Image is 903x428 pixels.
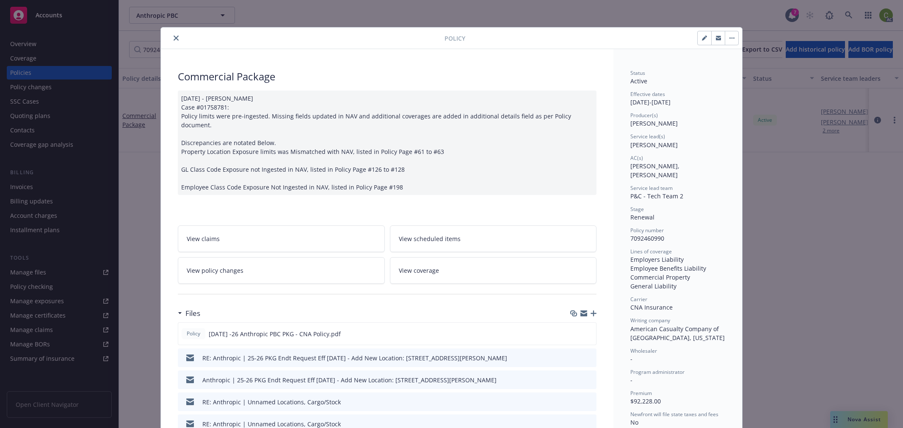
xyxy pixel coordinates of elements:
a: View claims [178,225,385,252]
span: Newfront will file state taxes and fees [630,411,718,418]
span: [PERSON_NAME] [630,119,678,127]
a: View coverage [390,257,597,284]
div: [DATE] - [DATE] [630,91,725,107]
div: General Liability [630,282,725,291]
button: download file [572,398,579,406]
span: CNA Insurance [630,303,673,311]
span: [PERSON_NAME] [630,141,678,149]
span: View coverage [399,266,439,275]
button: download file [572,376,579,384]
div: Employers Liability [630,255,725,264]
span: Premium [630,390,652,397]
button: preview file [585,398,593,406]
span: View policy changes [187,266,243,275]
span: American Casualty Company of [GEOGRAPHIC_DATA], [US_STATE] [630,325,725,342]
span: [PERSON_NAME], [PERSON_NAME] [630,162,681,179]
span: View scheduled items [399,234,461,243]
div: Files [178,308,200,319]
span: Writing company [630,317,670,324]
div: RE: Anthropic | 25-26 PKG Endt Request Eff [DATE] - Add New Location: [STREET_ADDRESS][PERSON_NAME] [202,354,507,362]
span: Service lead team [630,184,673,192]
button: preview file [585,376,593,384]
button: download file [572,354,579,362]
span: Renewal [630,213,654,221]
span: Carrier [630,296,647,303]
span: Status [630,69,645,77]
button: download file [572,329,578,338]
span: Service lead(s) [630,133,665,140]
div: [DATE] - [PERSON_NAME] Case #01758781: Policy limits were pre-ingested. Missing fields updated in... [178,91,596,195]
button: preview file [585,354,593,362]
span: View claims [187,234,220,243]
button: close [171,33,181,43]
div: Anthropic | 25-26 PKG Endt Request Eff [DATE] - Add New Location: [STREET_ADDRESS][PERSON_NAME] [202,376,497,384]
span: P&C - Tech Team 2 [630,192,683,200]
button: preview file [585,329,593,338]
div: Employee Benefits Liability [630,264,725,273]
span: 7092460990 [630,234,664,242]
span: Policy [445,34,465,43]
a: View policy changes [178,257,385,284]
div: Commercial Package [178,69,596,84]
h3: Files [185,308,200,319]
span: - [630,355,632,363]
div: RE: Anthropic | Unnamed Locations, Cargo/Stock [202,398,341,406]
a: View scheduled items [390,225,597,252]
span: Stage [630,206,644,213]
span: Producer(s) [630,112,658,119]
span: Program administrator [630,368,685,376]
span: [DATE] -26 Anthropic PBC PKG - CNA Policy.pdf [209,329,341,338]
span: Effective dates [630,91,665,98]
span: $92,228.00 [630,397,661,405]
span: Lines of coverage [630,248,672,255]
span: Policy [185,330,202,337]
div: Commercial Property [630,273,725,282]
span: No [630,418,638,426]
span: Active [630,77,647,85]
span: Wholesaler [630,347,657,354]
span: - [630,376,632,384]
span: AC(s) [630,154,643,162]
span: Policy number [630,227,664,234]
